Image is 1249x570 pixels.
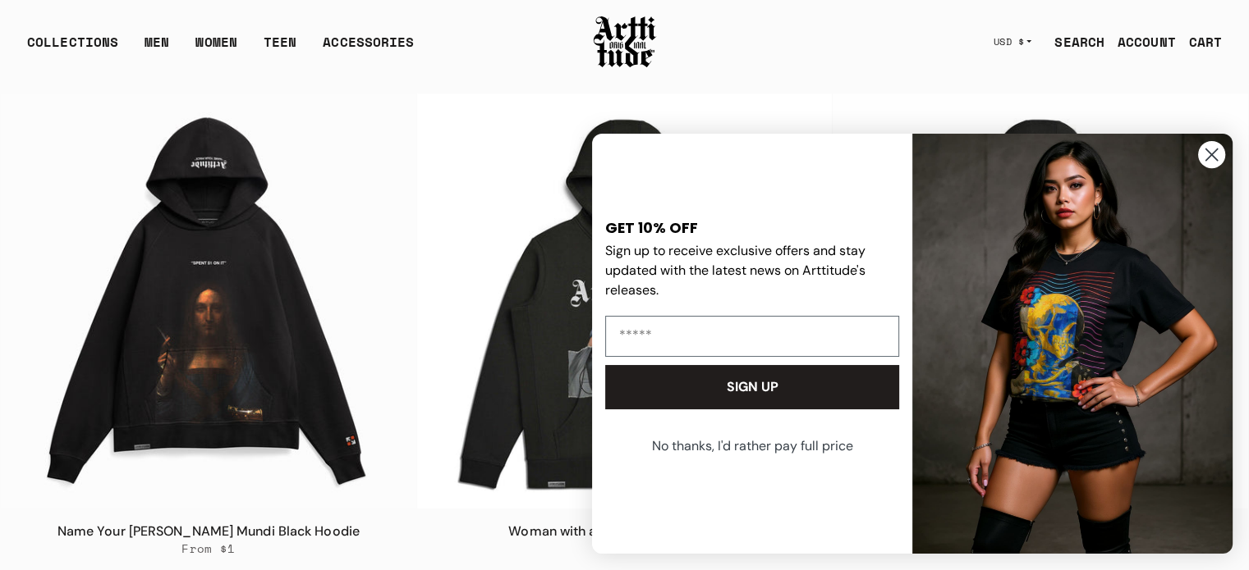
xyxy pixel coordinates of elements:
[417,93,833,508] a: Woman with a Pearl Signature HoodieWoman with a Pearl Signature Hoodie
[1104,25,1176,58] a: ACCOUNT
[323,32,414,65] div: ACCESSORIES
[912,134,1233,554] img: 88b40c6e-4fbe-451e-b692-af676383430e.jpeg
[604,426,901,467] button: No thanks, I'd rather pay full price
[984,24,1042,60] button: USD $
[1,93,416,508] img: Name Your Price Salvator Mundi Black Hoodie
[195,32,237,65] a: WOMEN
[1176,25,1222,58] a: Open cart
[605,217,698,238] span: GET 10% OFF
[605,316,899,357] input: Email
[14,32,427,65] ul: Main navigation
[1197,140,1226,169] button: Close dialog
[605,242,866,299] span: Sign up to receive exclusive offers and stay updated with the latest news on Arttitude's releases.
[576,117,1249,570] div: FLYOUT Form
[145,32,169,65] a: MEN
[1041,25,1104,58] a: SEARCH
[264,32,296,65] a: TEEN
[605,365,899,409] button: SIGN UP
[417,93,833,508] img: Woman with a Pearl Signature Hoodie
[833,93,1248,508] img: Saint Matthew Signature Hoodie
[181,541,235,556] span: From $1
[1189,32,1222,52] div: CART
[508,522,741,540] a: Woman with a Pearl Signature Hoodie
[592,14,658,70] img: Arttitude
[833,93,1248,508] a: Saint Matthew Signature HoodieSaint Matthew Signature Hoodie
[1,93,416,508] a: Name Your Price Salvator Mundi Black HoodieName Your Price Salvator Mundi Black Hoodie
[57,522,360,540] a: Name Your [PERSON_NAME] Mundi Black Hoodie
[994,35,1025,48] span: USD $
[27,32,118,65] div: COLLECTIONS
